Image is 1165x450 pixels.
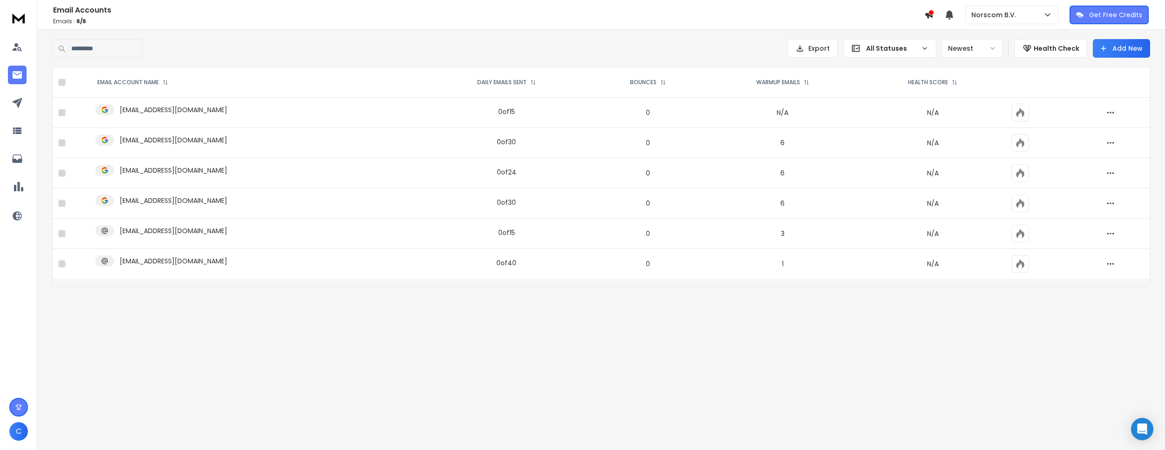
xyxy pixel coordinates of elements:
h1: Email Accounts [53,5,924,16]
div: Open Intercom Messenger [1131,418,1153,440]
p: [EMAIL_ADDRESS][DOMAIN_NAME] [120,226,227,235]
p: N/A [866,259,1000,269]
p: HEALTH SCORE [908,79,948,86]
p: 0 [596,168,700,178]
p: All Statuses [866,44,917,53]
div: 0 of 30 [497,137,516,147]
p: [EMAIL_ADDRESS][DOMAIN_NAME] [120,105,227,114]
p: 0 [596,229,700,238]
div: 0 of 30 [497,198,516,207]
p: [EMAIL_ADDRESS][DOMAIN_NAME] [120,166,227,175]
div: 0 of 40 [496,258,516,268]
p: [EMAIL_ADDRESS][DOMAIN_NAME] [120,196,227,205]
td: 3 [705,219,860,249]
p: N/A [866,229,1000,238]
div: EMAIL ACCOUNT NAME [97,79,168,86]
span: 6 / 6 [76,17,86,25]
img: logo [9,9,28,27]
div: 0 of 15 [498,228,515,237]
button: Newest [942,39,1002,58]
p: N/A [866,138,1000,148]
button: Health Check [1015,39,1087,58]
p: BOUNCES [630,79,657,86]
p: Get Free Credits [1089,10,1142,20]
p: N/A [866,168,1000,178]
button: C [9,422,28,441]
p: 0 [596,138,700,148]
p: Norscom B.V. [971,10,1020,20]
td: 6 [705,188,860,219]
p: DAILY EMAILS SENT [477,79,527,86]
div: 0 of 15 [498,107,515,116]
p: WARMUP EMAILS [756,79,800,86]
button: Export [787,39,838,58]
td: 6 [705,128,860,158]
td: 1 [705,249,860,279]
button: Get Free Credits [1070,6,1149,24]
p: 0 [596,199,700,208]
p: 0 [596,259,700,269]
td: 6 [705,158,860,188]
td: N/A [705,98,860,128]
button: Add New [1093,39,1150,58]
p: [EMAIL_ADDRESS][DOMAIN_NAME] [120,135,227,145]
p: 0 [596,108,700,117]
div: 0 of 24 [497,168,516,177]
p: Emails : [53,18,924,25]
p: Health Check [1034,44,1079,53]
p: N/A [866,108,1000,117]
p: N/A [866,199,1000,208]
p: [EMAIL_ADDRESS][DOMAIN_NAME] [120,256,227,266]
